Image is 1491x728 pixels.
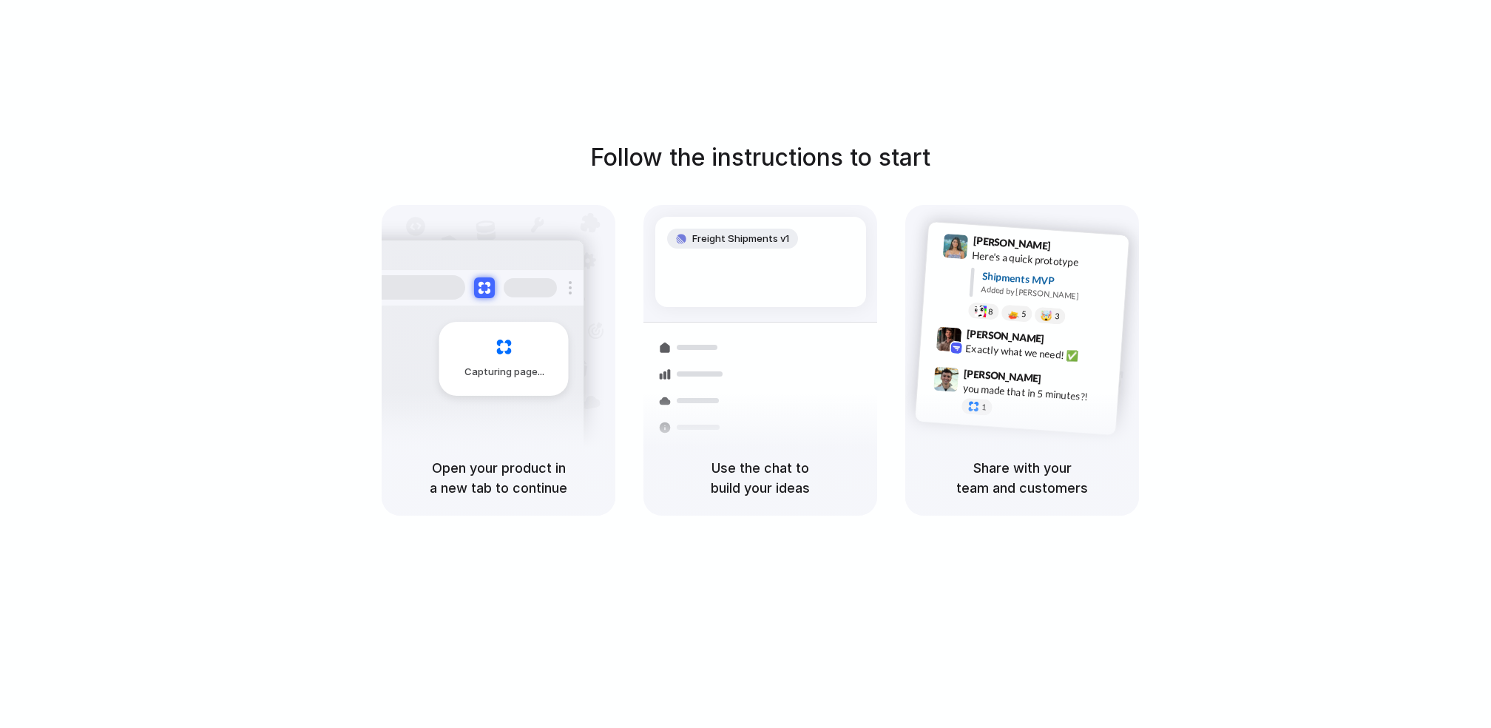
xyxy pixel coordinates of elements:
span: 9:41 AM [1055,239,1086,257]
h5: Use the chat to build your ideas [661,458,859,498]
div: 🤯 [1041,310,1053,321]
span: Capturing page [464,365,547,380]
span: Freight Shipments v1 [692,232,789,246]
h5: Open your product in a new tab to continue [399,458,598,498]
h5: Share with your team and customers [923,458,1121,498]
span: 3 [1055,312,1060,320]
span: 8 [988,307,993,315]
span: 5 [1021,310,1027,318]
div: Here's a quick prototype [972,247,1120,272]
div: Shipments MVP [981,268,1118,292]
span: [PERSON_NAME] [973,232,1051,254]
span: 9:42 AM [1049,332,1079,350]
span: 9:47 AM [1046,372,1076,390]
span: 1 [981,403,987,411]
span: [PERSON_NAME] [966,326,1044,347]
div: Added by [PERSON_NAME] [981,283,1117,305]
div: you made that in 5 minutes?! [962,380,1110,405]
span: [PERSON_NAME] [964,365,1042,386]
h1: Follow the instructions to start [590,140,930,175]
div: Exactly what we need! ✅ [965,340,1113,365]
